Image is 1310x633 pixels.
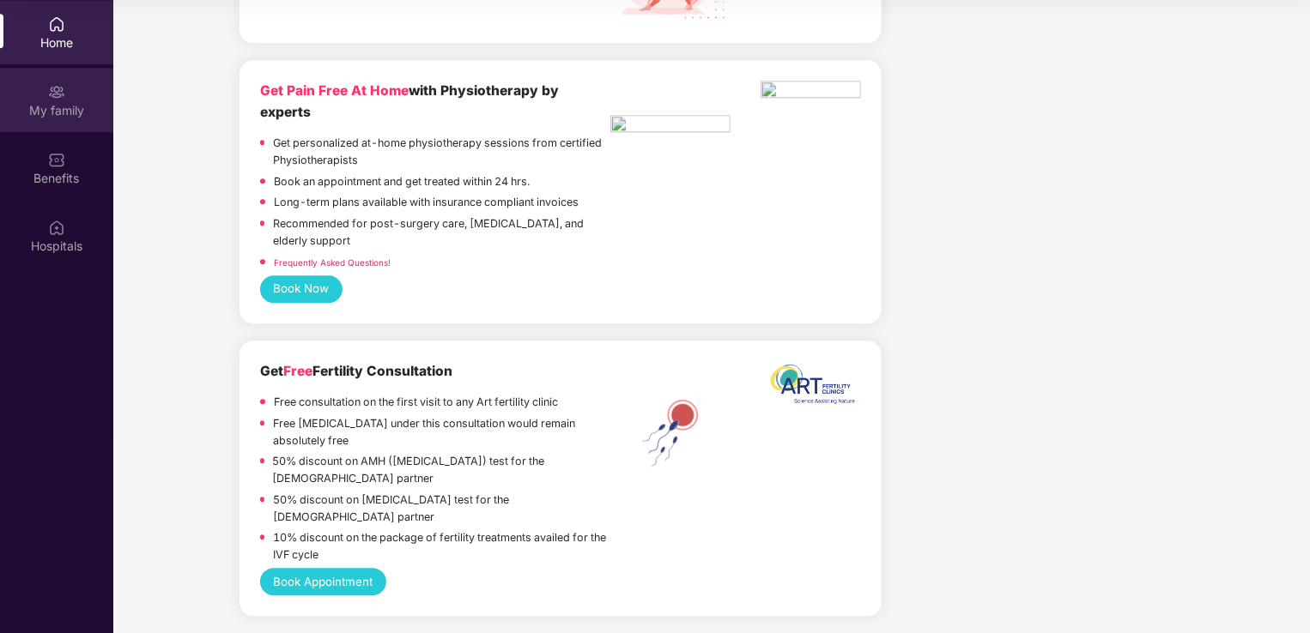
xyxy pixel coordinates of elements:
[48,83,65,100] img: svg+xml;base64,PHN2ZyB3aWR0aD0iMjAiIGhlaWdodD0iMjAiIHZpZXdCb3g9IjAgMCAyMCAyMCIgZmlsbD0ibm9uZSIgeG...
[761,81,861,103] img: visitfulllogo.3e2938fb.png
[274,257,391,268] a: Frequently Asked Questions!
[273,453,611,487] p: 50% discount on AMH ([MEDICAL_DATA]) test for the [DEMOGRAPHIC_DATA] partner
[260,363,452,379] b: Get Fertility Consultation
[274,173,530,190] p: Book an appointment and get treated within 24 hrs.
[260,275,343,303] button: Book Now
[260,82,559,119] b: with Physiotherapy by experts
[761,361,861,416] img: ART%20logo%20printable%20jpg.jpg
[274,394,558,411] p: Free consultation on the first visit to any Art fertility clinic
[273,529,610,564] p: 10% discount on the package of fertility treatments availed for the IVF cycle
[273,415,610,449] p: Free [MEDICAL_DATA] under this consultation would remain absolutely free
[273,135,610,169] p: Get personalized at-home physiotherapy sessions from certified Physiotherapists
[48,219,65,236] img: svg+xml;base64,PHN2ZyBpZD0iSG9zcGl0YWxzIiB4bWxucz0iaHR0cDovL3d3dy53My5vcmcvMjAwMC9zdmciIHdpZHRoPS...
[48,151,65,168] img: svg+xml;base64,PHN2ZyBpZD0iQmVuZWZpdHMiIHhtbG5zPSJodHRwOi8vd3d3LnczLm9yZy8yMDAwL3N2ZyIgd2lkdGg9Ij...
[283,363,312,379] span: Free
[610,115,731,137] img: opd-02.png
[260,568,386,595] button: Book Appointment
[273,491,610,526] p: 50% discount on [MEDICAL_DATA] test for the [DEMOGRAPHIC_DATA] partner
[273,215,610,250] p: Recommended for post-surgery care, [MEDICAL_DATA], and elderly support
[274,194,579,211] p: Long-term plans available with insurance compliant invoices
[260,82,409,99] b: Get Pain Free At Home
[48,15,65,33] img: svg+xml;base64,PHN2ZyBpZD0iSG9tZSIgeG1sbnM9Imh0dHA6Ly93d3cudzMub3JnLzIwMDAvc3ZnIiB3aWR0aD0iMjAiIG...
[610,395,731,471] img: ART%20Fertility.png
